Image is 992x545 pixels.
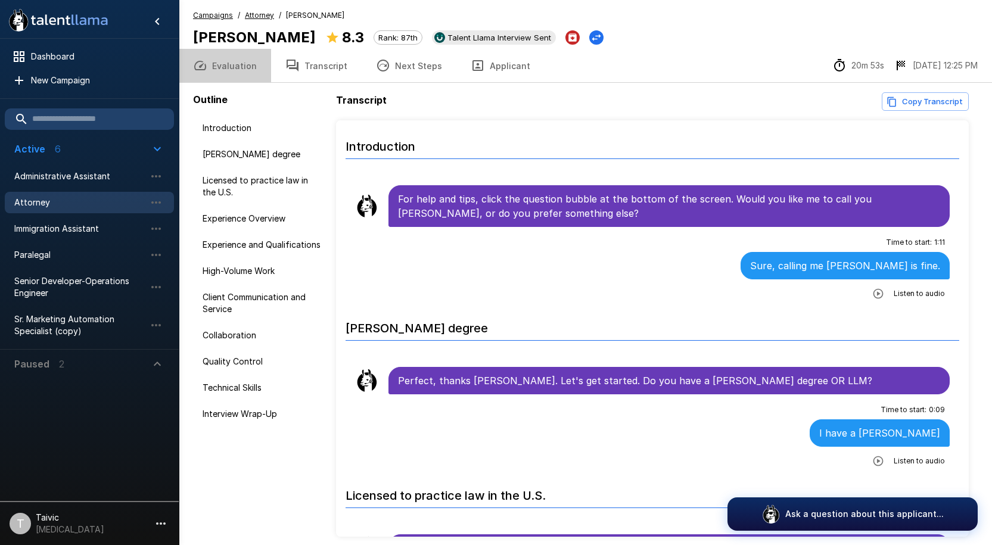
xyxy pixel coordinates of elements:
[886,236,932,248] span: Time to start :
[346,309,959,341] h6: [PERSON_NAME] degree
[193,234,331,256] div: Experience and Qualifications
[203,356,322,368] span: Quality Control
[881,404,926,416] span: Time to start :
[374,33,422,42] span: Rank: 87th
[894,58,978,73] div: The date and time when the interview was completed
[894,455,945,467] span: Listen to audio
[882,92,969,111] button: Copy transcript
[203,265,322,277] span: High-Volume Work
[203,382,322,394] span: Technical Skills
[203,122,322,134] span: Introduction
[434,32,445,43] img: ukg_logo.jpeg
[286,10,344,21] span: [PERSON_NAME]
[727,497,978,531] button: Ask a question about this applicant...
[398,373,940,388] p: Perfect, thanks [PERSON_NAME]. Let's get started. Do you have a [PERSON_NAME] degree OR LLM?
[193,260,331,282] div: High-Volume Work
[750,259,940,273] p: Sure, calling me [PERSON_NAME] is fine.
[761,504,780,524] img: logo_glasses@2x.png
[193,403,331,425] div: Interview Wrap-Up
[203,148,322,160] span: [PERSON_NAME] degree
[193,144,331,165] div: [PERSON_NAME] degree
[193,94,228,105] b: Outline
[443,33,556,42] span: Talent Llama Interview Sent
[785,508,944,520] p: Ask a question about this applicant...
[238,10,240,21] span: /
[456,49,545,82] button: Applicant
[193,170,331,203] div: Licensed to practice law in the U.S.
[203,408,322,420] span: Interview Wrap-Up
[193,29,316,46] b: [PERSON_NAME]
[832,58,884,73] div: The time between starting and completing the interview
[193,117,331,139] div: Introduction
[565,30,580,45] button: Archive Applicant
[179,49,271,82] button: Evaluation
[362,49,456,82] button: Next Steps
[336,94,387,106] b: Transcript
[432,30,556,45] div: View profile in UKG
[203,213,322,225] span: Experience Overview
[193,325,331,346] div: Collaboration
[819,426,940,440] p: I have a [PERSON_NAME]
[203,291,322,315] span: Client Communication and Service
[279,10,281,21] span: /
[193,286,331,320] div: Client Communication and Service
[193,351,331,372] div: Quality Control
[398,192,940,220] p: For help and tips, click the question bubble at the bottom of the screen. Would you like me to ca...
[929,404,945,416] span: 0 : 09
[342,29,364,46] b: 8.3
[589,30,604,45] button: Change Stage
[355,369,379,393] img: llama_clean.png
[346,477,959,508] h6: Licensed to practice law in the U.S.
[193,208,331,229] div: Experience Overview
[913,60,978,71] p: [DATE] 12:25 PM
[894,288,945,300] span: Listen to audio
[271,49,362,82] button: Transcript
[851,60,884,71] p: 20m 53s
[934,236,945,248] span: 1 : 11
[193,377,331,398] div: Technical Skills
[355,194,379,218] img: llama_clean.png
[203,239,322,251] span: Experience and Qualifications
[203,329,322,341] span: Collaboration
[193,11,233,20] u: Campaigns
[245,11,274,20] u: Attorney
[346,127,959,159] h6: Introduction
[203,175,322,198] span: Licensed to practice law in the U.S.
